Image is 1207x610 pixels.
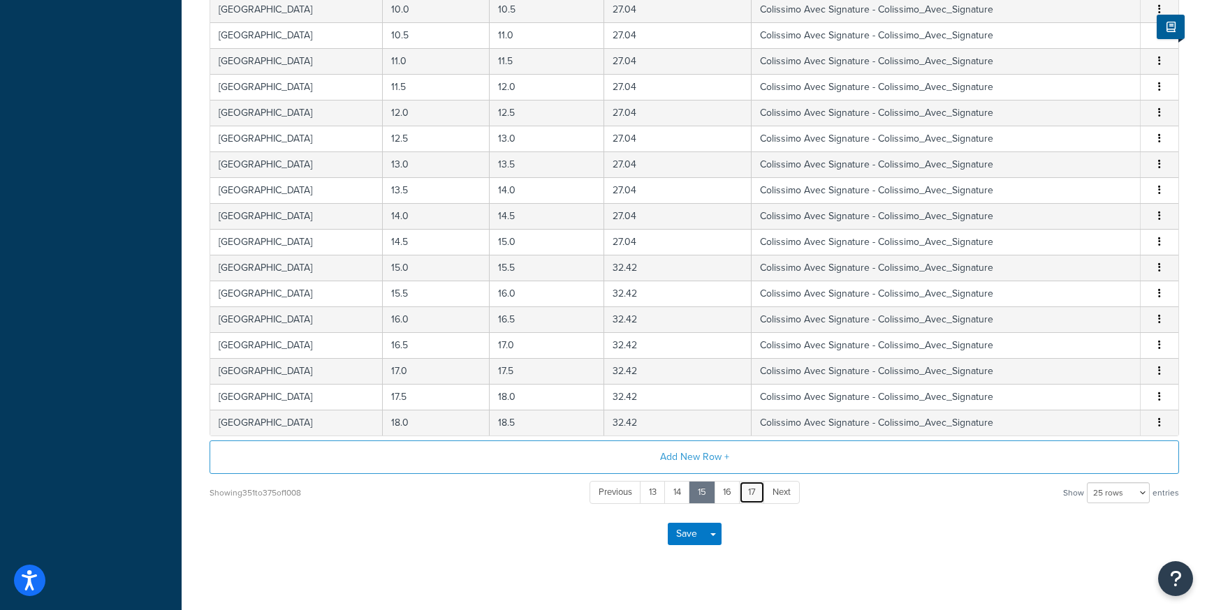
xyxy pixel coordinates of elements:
[383,126,490,151] td: 12.5
[752,203,1141,229] td: Colissimo Avec Signature - Colissimo_Avec_Signature
[752,384,1141,410] td: Colissimo Avec Signature - Colissimo_Avec_Signature
[752,177,1141,203] td: Colissimo Avec Signature - Colissimo_Avec_Signature
[1153,483,1179,503] span: entries
[604,151,752,177] td: 27.04
[752,126,1141,151] td: Colissimo Avec Signature - Colissimo_Avec_Signature
[383,332,490,358] td: 16.5
[689,481,715,504] a: 15
[383,384,490,410] td: 17.5
[490,126,604,151] td: 13.0
[490,281,604,306] td: 16.0
[210,332,383,358] td: [GEOGRAPHIC_DATA]
[383,358,490,384] td: 17.0
[752,229,1141,255] td: Colissimo Avec Signature - Colissimo_Avec_Signature
[490,229,604,255] td: 15.0
[604,281,752,306] td: 32.42
[490,255,604,281] td: 15.5
[752,306,1141,332] td: Colissimo Avec Signature - Colissimo_Avec_Signature
[210,483,301,503] div: Showing 351 to 375 of 1008
[752,332,1141,358] td: Colissimo Avec Signature - Colissimo_Avec_Signature
[490,332,604,358] td: 17.0
[383,100,490,126] td: 12.0
[604,177,752,203] td: 27.04
[490,203,604,229] td: 14.5
[490,384,604,410] td: 18.0
[1157,15,1185,39] button: Show Help Docs
[668,523,705,545] button: Save
[604,332,752,358] td: 32.42
[590,481,641,504] a: Previous
[383,306,490,332] td: 16.0
[210,74,383,100] td: [GEOGRAPHIC_DATA]
[383,48,490,74] td: 11.0
[210,22,383,48] td: [GEOGRAPHIC_DATA]
[739,481,765,504] a: 17
[604,229,752,255] td: 27.04
[604,384,752,410] td: 32.42
[210,177,383,203] td: [GEOGRAPHIC_DATA]
[752,22,1141,48] td: Colissimo Avec Signature - Colissimo_Avec_Signature
[210,126,383,151] td: [GEOGRAPHIC_DATA]
[490,306,604,332] td: 16.5
[604,22,752,48] td: 27.04
[752,48,1141,74] td: Colissimo Avec Signature - Colissimo_Avec_Signature
[210,384,383,410] td: [GEOGRAPHIC_DATA]
[383,177,490,203] td: 13.5
[604,48,752,74] td: 27.04
[604,74,752,100] td: 27.04
[604,126,752,151] td: 27.04
[763,481,800,504] a: Next
[490,177,604,203] td: 14.0
[752,74,1141,100] td: Colissimo Avec Signature - Colissimo_Avec_Signature
[1158,561,1193,596] button: Open Resource Center
[383,22,490,48] td: 10.5
[490,48,604,74] td: 11.5
[490,358,604,384] td: 17.5
[383,410,490,436] td: 18.0
[604,306,752,332] td: 32.42
[383,203,490,229] td: 14.0
[210,281,383,306] td: [GEOGRAPHIC_DATA]
[752,100,1141,126] td: Colissimo Avec Signature - Colissimo_Avec_Signature
[1063,483,1084,503] span: Show
[210,255,383,281] td: [GEOGRAPHIC_DATA]
[490,151,604,177] td: 13.5
[383,255,490,281] td: 15.0
[210,358,383,384] td: [GEOGRAPHIC_DATA]
[752,255,1141,281] td: Colissimo Avec Signature - Colissimo_Avec_Signature
[640,481,666,504] a: 13
[210,100,383,126] td: [GEOGRAPHIC_DATA]
[490,100,604,126] td: 12.5
[210,151,383,177] td: [GEOGRAPHIC_DATA]
[383,74,490,100] td: 11.5
[210,440,1179,474] button: Add New Row +
[599,485,632,498] span: Previous
[752,151,1141,177] td: Colissimo Avec Signature - Colissimo_Avec_Signature
[490,74,604,100] td: 12.0
[752,410,1141,436] td: Colissimo Avec Signature - Colissimo_Avec_Signature
[604,410,752,436] td: 32.42
[210,306,383,332] td: [GEOGRAPHIC_DATA]
[490,22,604,48] td: 11.0
[490,410,604,436] td: 18.5
[604,255,752,281] td: 32.42
[210,48,383,74] td: [GEOGRAPHIC_DATA]
[604,358,752,384] td: 32.42
[210,203,383,229] td: [GEOGRAPHIC_DATA]
[210,410,383,436] td: [GEOGRAPHIC_DATA]
[383,229,490,255] td: 14.5
[604,203,752,229] td: 27.04
[383,281,490,306] td: 15.5
[714,481,740,504] a: 16
[752,358,1141,384] td: Colissimo Avec Signature - Colissimo_Avec_Signature
[664,481,690,504] a: 14
[773,485,791,498] span: Next
[604,100,752,126] td: 27.04
[752,281,1141,306] td: Colissimo Avec Signature - Colissimo_Avec_Signature
[383,151,490,177] td: 13.0
[210,229,383,255] td: [GEOGRAPHIC_DATA]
